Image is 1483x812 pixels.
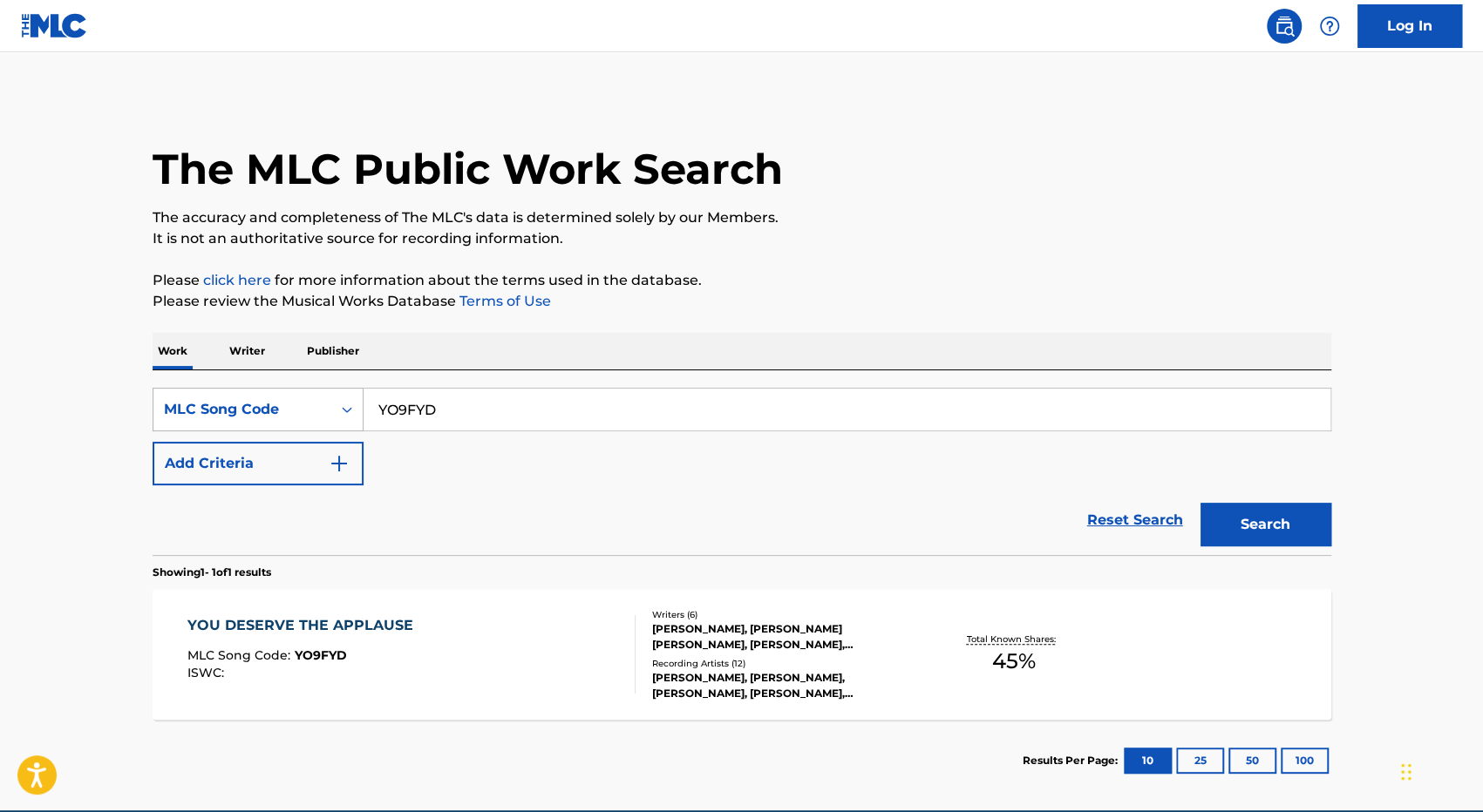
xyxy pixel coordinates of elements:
a: Reset Search [1078,501,1192,539]
span: YO9FYD [295,647,347,663]
a: Public Search [1267,9,1302,44]
p: Please review the Musical Works Database [153,291,1331,312]
p: The accuracy and completeness of The MLC's data is determined solely by our Members. [153,207,1331,228]
a: YOU DESERVE THE APPLAUSEMLC Song Code:YO9FYDISWC:Writers (6)[PERSON_NAME], [PERSON_NAME] [PERSON_... [153,589,1331,720]
div: [PERSON_NAME], [PERSON_NAME] [PERSON_NAME], [PERSON_NAME], [PERSON_NAME], [PERSON_NAME], [PERSON_... [652,621,915,653]
div: Help [1312,9,1347,44]
a: click here [203,272,271,288]
a: Terms of Use [456,293,551,309]
p: Please for more information about the terms used in the database. [153,270,1331,291]
a: Log In [1357,4,1462,48]
h1: The MLC Public Work Search [153,143,783,195]
img: search [1274,16,1295,37]
button: 100 [1281,748,1329,774]
button: 10 [1124,748,1172,774]
p: Total Known Shares: [967,633,1060,646]
p: Writer [224,333,270,369]
form: Search Form [153,388,1331,555]
div: MLC Song Code [164,399,321,420]
div: Recording Artists ( 12 ) [652,657,915,670]
button: 50 [1228,748,1276,774]
p: Showing 1 - 1 of 1 results [153,565,271,580]
p: It is not an authoritative source for recording information. [153,228,1331,249]
div: Drag [1401,746,1412,798]
span: 45 % [991,646,1035,677]
span: ISWC : [187,665,228,680]
img: help [1319,16,1340,37]
p: Results Per Page: [1023,753,1122,768]
div: [PERSON_NAME], [PERSON_NAME], [PERSON_NAME], [PERSON_NAME], [PERSON_NAME] [652,670,915,701]
span: MLC Song Code : [187,647,295,663]
p: Work [153,333,193,369]
img: MLC Logo [21,13,88,38]
button: Add Criteria [153,442,364,485]
div: YOU DESERVE THE APPLAUSE [187,615,422,636]
button: Search [1201,503,1331,546]
img: 9d2ae6d4665cec9f34b9.svg [329,453,350,474]
button: 25 [1176,748,1224,774]
p: Publisher [302,333,364,369]
div: Writers ( 6 ) [652,608,915,621]
iframe: Chat Widget [1396,728,1483,812]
